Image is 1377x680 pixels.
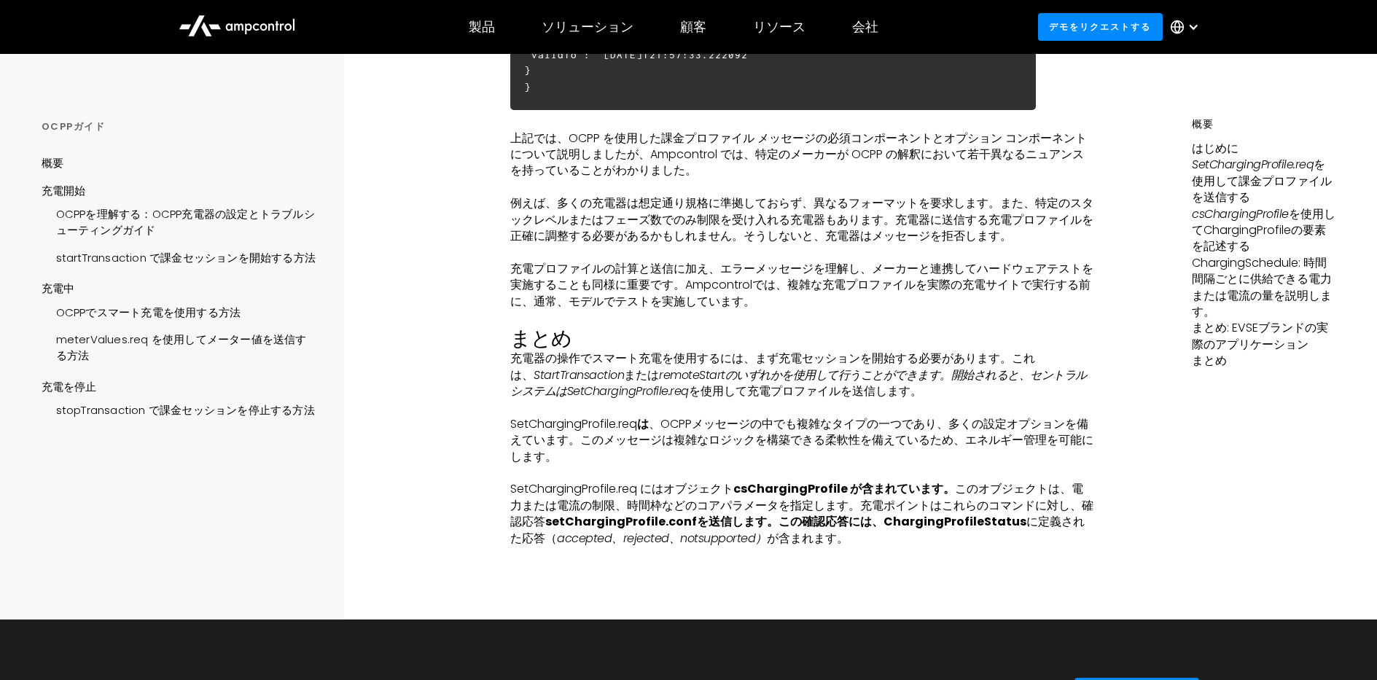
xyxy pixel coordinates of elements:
font: 製品 [469,17,495,36]
font: SetChargingProfile.req [510,415,637,432]
font: 充電開始 [42,183,86,198]
font: 、OCPPメッセージの中でも複雑なタイプの一つであり、多くの設定オプションを備えています。このメッセージは複雑なロジックを構築できる柔軟性を備えているため、エネルギー管理を可能にします。 [510,415,1093,465]
a: デモをリクエストする [1038,13,1163,40]
font: まとめ [510,324,572,353]
font: 充電器の操作でスマート充電を使用するには、まず充電セッションを開始する必要があります。これは、 [510,350,1035,383]
a: 概要 [42,155,63,182]
font: } [525,65,531,77]
font: OCPPを理解する：OCPP充電器の設定とトラブルシューティングガイド [56,206,315,238]
font: 概要 [42,155,63,171]
font: このオブジェクトは、電力または電流の制限、時間枠などのコアパラメータを指定します。充電ポイントはこれらのコマンドに対し、確認応答 [510,480,1093,530]
font: csChargingProfile が含まれています。 [733,480,955,497]
font: ソリューション [542,17,633,36]
font: SetChargingProfile.req [567,383,689,399]
font: remoteStartのいずれかを使用して行うことができます。開始されると、セントラルシステムは [510,367,1087,399]
font: } [525,82,531,93]
font: SetChargingProfile.req [1192,156,1314,173]
div: 製品 [469,19,495,35]
div: リソース [753,19,805,35]
a: startTransaction で課金セッションを開始する方法 [42,243,316,270]
font: ChargingSchedule: 時間間隔ごとに供給できる電力または電流の量を説明します。 [1192,254,1332,320]
font: csChargingProfile [1192,206,1289,222]
font: 充電中 [42,281,75,296]
a: meterValues.req を使用してメーター値を送信する方法 [42,324,317,368]
font: はじめに [1192,140,1238,157]
div: 会社 [852,19,878,35]
div: 顧客 [680,19,706,35]
font: 概要 [1192,117,1214,131]
font: SetChargingProfile.req にはオブジェクト [510,480,733,497]
font: 充電プロファイルの計算と送信に加え、エラーメッセージを理解し、メーカーと連携してハードウェアテストを実施することも同様に重要です。Ampcontrolでは、複雑な充電プロファイルを実際の充電サイ... [510,260,1093,310]
font: または [624,367,659,383]
font: まとめ [1192,352,1227,369]
font: ChargingProfileStatus [883,513,1026,530]
font: 。 [910,383,922,399]
font: まとめ: EVSEブランドの実際のアプリケーション [1192,319,1328,352]
font: 顧客 [680,17,706,36]
a: OCPPでスマート充電を使用する方法 [42,297,241,324]
font: 上記では、OCPP を使用した課金プロファイル メッセージの必須コンポーネントとオプション コンポーネントについて説明しましたが、Ampcontrol では、特定のメーカーが OCPP の解釈に... [510,130,1087,179]
font: meterValues.req を使用してメーター値を送信する方法 [56,332,307,363]
font: StartTransaction [534,367,624,383]
font: "validTo": "[DATE]T21:57:33.222092" [525,49,754,60]
a: OCPPを理解する：OCPP充電器の設定とトラブルシューティングガイド [42,199,317,243]
font: リソース [753,17,805,36]
font: を使用して課金プロファイルを送信する [1192,156,1332,206]
font: accepted、rejected、notsupported） [557,530,767,547]
font: を使用して充電プロファイルを送信します [689,383,910,399]
div: ソリューション [542,19,633,35]
font: を使用してChargingProfileの要素を記述する [1192,206,1335,255]
font: 充電を停止 [42,379,97,394]
font: デモをリクエストする [1049,20,1151,33]
font: に定義された応答 [510,513,1085,546]
a: stopTransaction で課金セッションを停止する方法 [42,395,315,422]
font: OCPPガイド [42,120,106,133]
font: setChargingProfile.confを送信します。この確認応答には、 [545,513,883,530]
font: startTransaction で課金セッションを開始する方法 [56,250,316,265]
font: OCPPでスマート充電を使用する方法 [56,305,241,320]
font: 例えば、多くの充電器は想定通り規格に準拠しておらず、異なるフォーマットを要求します。また、特定のスタックレベルまたはフェーズ数でのみ制限を受け入れる充電器もあります。充電器に送信する充電プロファ... [510,195,1093,244]
font: 会社 [852,17,878,36]
font: が含まれます。 [767,530,849,547]
font: （ [545,530,557,547]
font: stopTransaction で課金セッションを停止する方法 [56,402,315,418]
font: は [637,415,649,432]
